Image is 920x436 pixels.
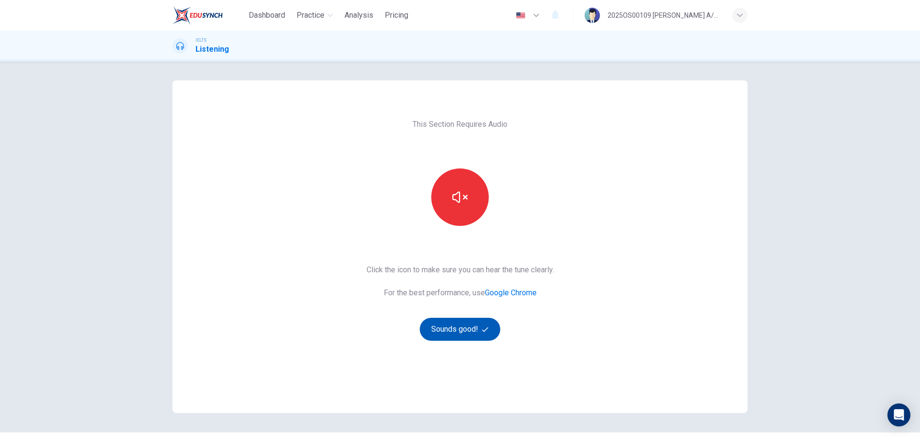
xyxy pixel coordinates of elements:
[887,403,910,426] div: Open Intercom Messenger
[249,10,285,21] span: Dashboard
[608,10,721,21] div: 2025OS00109 [PERSON_NAME] A/P SWATHESAM
[420,318,500,341] button: Sounds good!
[172,6,245,25] a: EduSynch logo
[293,7,337,24] button: Practice
[381,7,412,24] button: Pricing
[195,37,207,44] span: IELTS
[172,6,223,25] img: EduSynch logo
[515,12,527,19] img: en
[385,10,408,21] span: Pricing
[195,44,229,55] h1: Listening
[341,7,377,24] button: Analysis
[297,10,324,21] span: Practice
[345,10,373,21] span: Analysis
[367,264,554,276] span: Click the icon to make sure you can hear the tune clearly.
[485,288,537,297] a: Google Chrome
[367,287,554,299] span: For the best performance, use
[585,8,600,23] img: Profile picture
[413,119,507,130] span: This Section Requires Audio
[245,7,289,24] button: Dashboard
